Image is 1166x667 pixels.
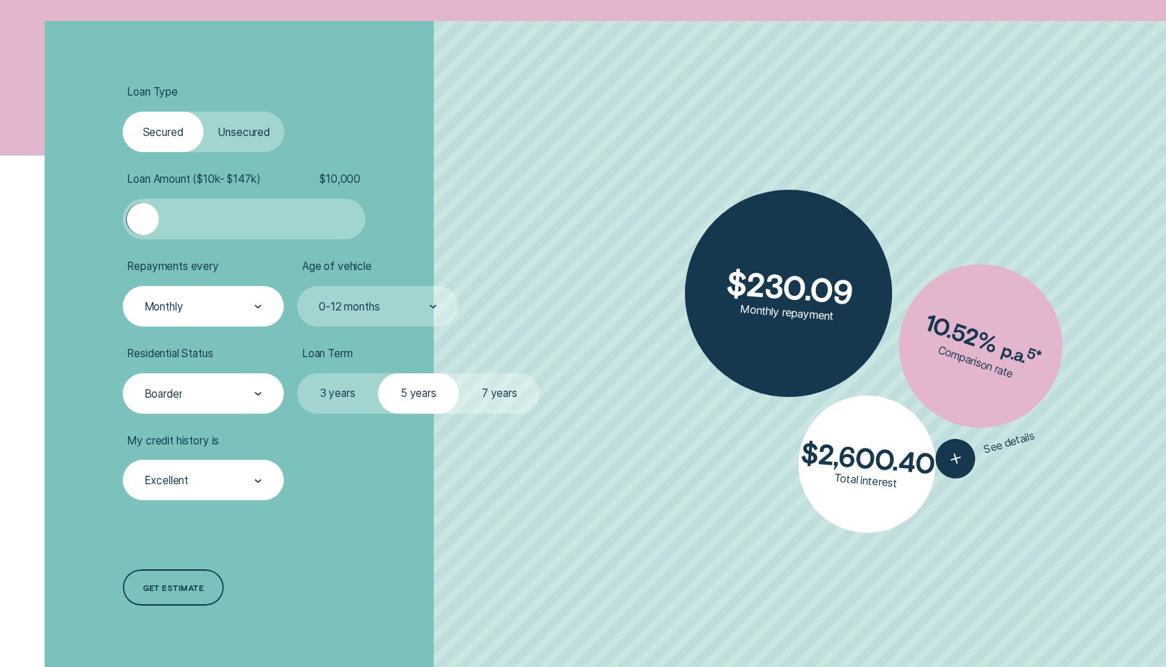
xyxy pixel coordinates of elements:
[144,300,183,313] div: Monthly
[983,429,1036,456] span: See details
[127,85,178,98] span: Loan Type
[319,300,379,313] div: 0-12 months
[302,260,372,273] span: Age of vehicle
[302,347,353,360] span: Loan Term
[127,434,219,447] span: My credit history is
[144,474,189,488] div: Excellent
[297,373,378,414] label: 3 years
[459,373,540,414] label: 7 years
[123,569,225,606] a: Get estimate
[127,260,219,273] span: Repayments every
[127,172,260,186] span: Loan Amount ( $10k - $147k )
[378,373,459,414] label: 5 years
[319,172,361,186] span: $ 10,000
[144,387,183,400] div: Boarder
[123,112,204,152] label: Secured
[204,112,285,152] label: Unsecured
[931,417,1040,484] button: See details
[127,347,213,360] span: Residential Status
